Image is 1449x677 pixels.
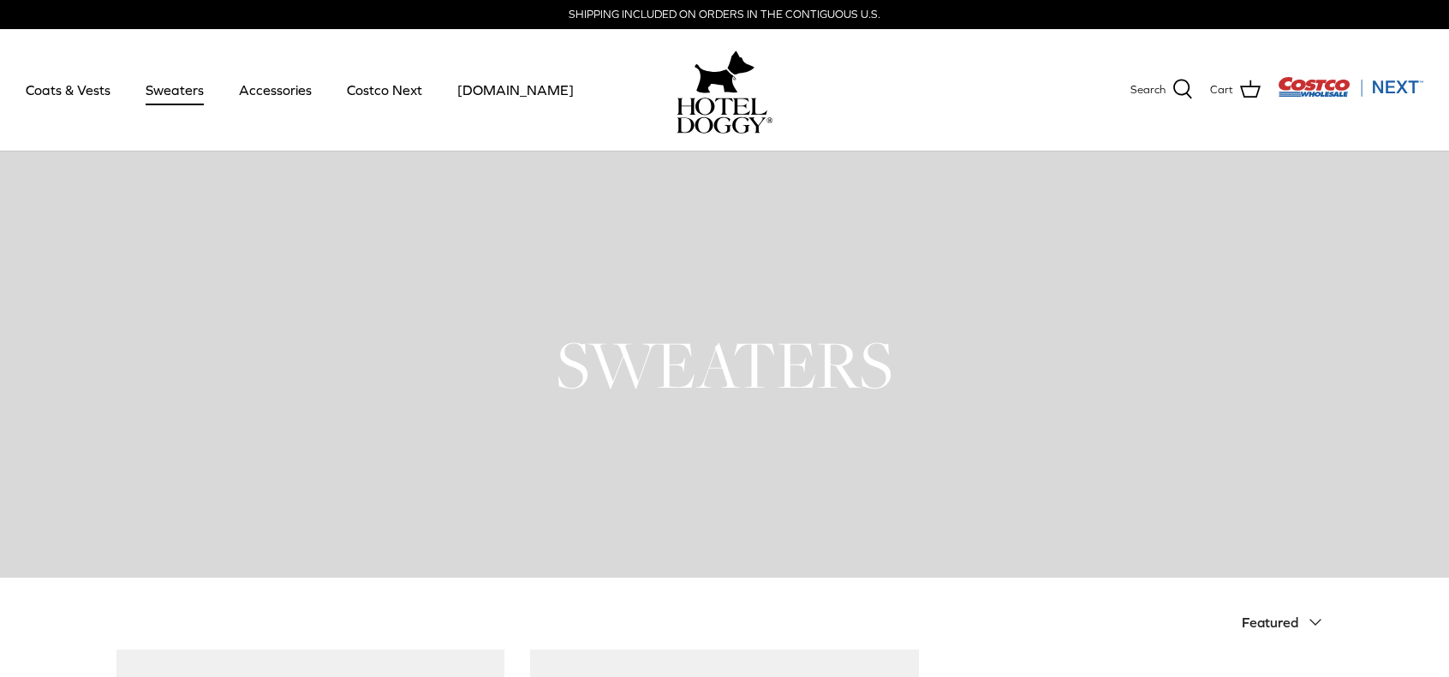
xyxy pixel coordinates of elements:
a: Coats & Vests [10,61,126,119]
a: Sweaters [130,61,219,119]
a: Costco Next [331,61,438,119]
span: Search [1130,81,1166,99]
a: Cart [1210,79,1261,101]
button: Featured [1242,603,1333,641]
img: hoteldoggycom [677,98,772,134]
a: Visit Costco Next [1278,87,1423,100]
img: hoteldoggy.com [695,46,754,98]
span: Cart [1210,81,1233,99]
a: [DOMAIN_NAME] [442,61,589,119]
span: Featured [1242,615,1298,630]
h1: SWEATERS [116,323,1333,407]
a: Search [1130,79,1193,101]
a: Accessories [224,61,327,119]
img: Costco Next [1278,76,1423,98]
a: hoteldoggy.com hoteldoggycom [677,46,772,134]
